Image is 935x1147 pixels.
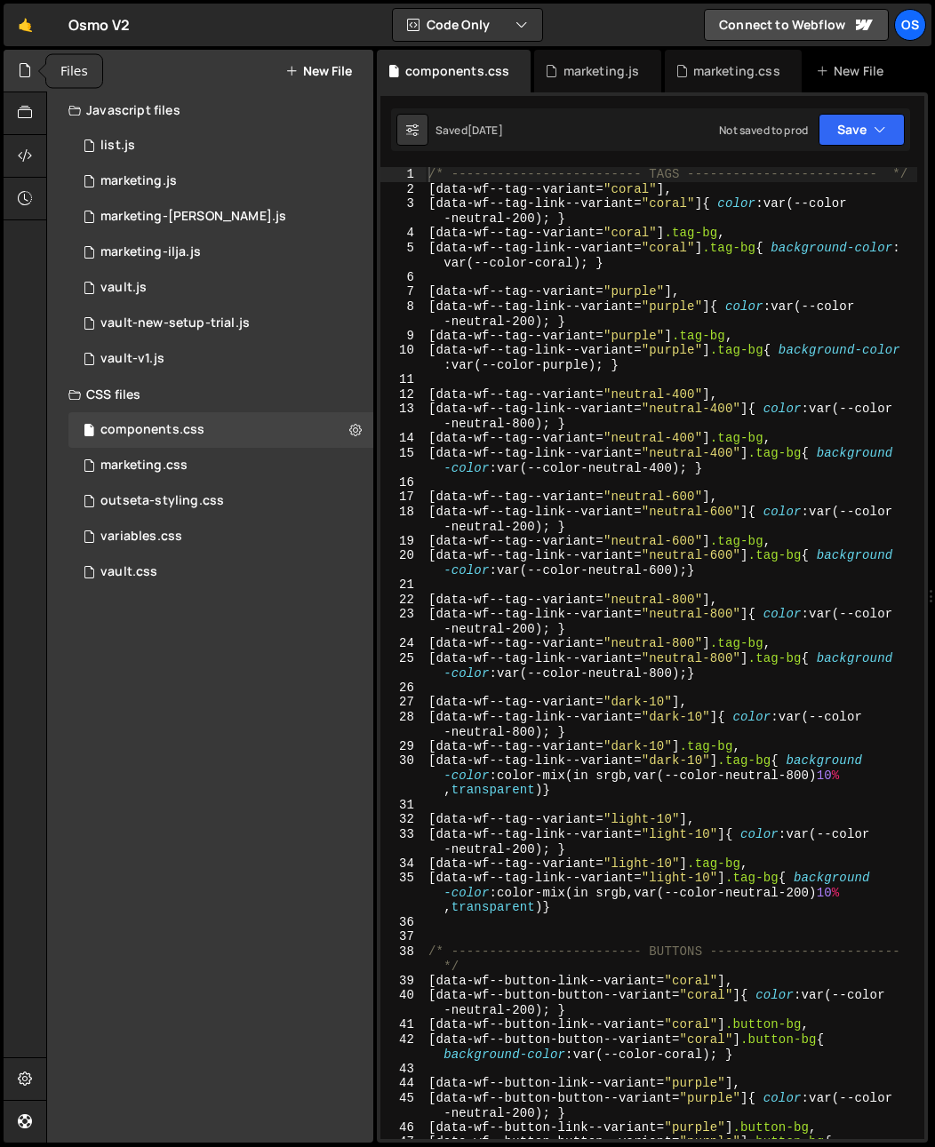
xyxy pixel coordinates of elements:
div: 10 [380,343,426,372]
div: 12 [380,387,426,402]
div: 32 [380,812,426,827]
a: Connect to Webflow [704,9,889,41]
div: Saved [436,123,503,138]
div: 16596/45153.css [68,554,373,590]
div: 16596/45423.js [68,235,373,270]
div: 4 [380,226,426,241]
div: marketing.js [563,62,640,80]
a: Os [894,9,926,41]
div: 21 [380,577,426,593]
div: 6 [380,270,426,285]
div: components.css [100,422,204,438]
div: marketing.js [100,173,177,189]
div: variables.css [100,529,182,545]
div: 45 [380,1091,426,1120]
div: 39 [380,974,426,989]
div: 24 [380,636,426,651]
div: 33 [380,827,426,856]
div: Javascript files [47,92,373,128]
div: 13 [380,402,426,431]
div: outseta-styling.css [100,493,224,509]
div: 36 [380,915,426,930]
div: 7 [380,284,426,299]
button: Code Only [393,9,542,41]
div: 14 [380,431,426,446]
div: 40 [380,988,426,1017]
div: components.css [405,62,509,80]
div: 31 [380,798,426,813]
div: 34 [380,856,426,872]
div: 26 [380,681,426,696]
div: 38 [380,944,426,974]
div: 18 [380,505,426,534]
div: 27 [380,695,426,710]
div: 16596/45154.css [68,519,373,554]
div: 43 [380,1062,426,1077]
div: 16596/45132.js [68,341,373,377]
div: 5 [380,241,426,270]
div: 29 [380,739,426,754]
div: 46 [380,1120,426,1135]
div: 19 [380,534,426,549]
div: 2 [380,182,426,197]
div: 16596/45446.css [68,448,373,483]
div: 15 [380,446,426,475]
div: 8 [380,299,426,329]
div: 16 [380,475,426,490]
div: 41 [380,1017,426,1032]
div: 11 [380,372,426,387]
div: 1 [380,167,426,182]
button: New File [285,64,352,78]
div: Files [46,55,102,88]
div: 17 [380,490,426,505]
div: 3 [380,196,426,226]
div: 23 [380,607,426,636]
div: 35 [380,871,426,915]
div: 20 [380,548,426,577]
div: CSS files [47,377,373,412]
div: 30 [380,753,426,798]
div: marketing-[PERSON_NAME].js [100,209,286,225]
div: 16596/45424.js [68,199,373,235]
div: marketing.css [100,458,188,474]
div: vault-new-setup-trial.js [100,315,250,331]
div: 28 [380,710,426,739]
div: 16596/45422.js [68,163,373,199]
div: 16596/45151.js [68,128,373,163]
div: [DATE] [467,123,503,138]
div: 37 [380,929,426,944]
div: 16596/45511.css [68,412,373,448]
div: vault.js [100,280,147,296]
div: marketing-ilja.js [100,244,201,260]
div: 44 [380,1076,426,1091]
div: list.js [100,138,135,154]
div: 42 [380,1032,426,1062]
div: Osmo V2 [68,14,130,36]
div: 16596/45156.css [68,483,373,519]
div: New File [816,62,891,80]
div: vault.css [100,564,157,580]
div: 9 [380,329,426,344]
div: Not saved to prod [719,123,808,138]
div: 22 [380,593,426,608]
div: vault-v1.js [100,351,164,367]
div: marketing.css [693,62,780,80]
div: 16596/45152.js [68,306,373,341]
div: 25 [380,651,426,681]
a: 🤙 [4,4,47,46]
div: 16596/45133.js [68,270,373,306]
button: Save [819,114,905,146]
